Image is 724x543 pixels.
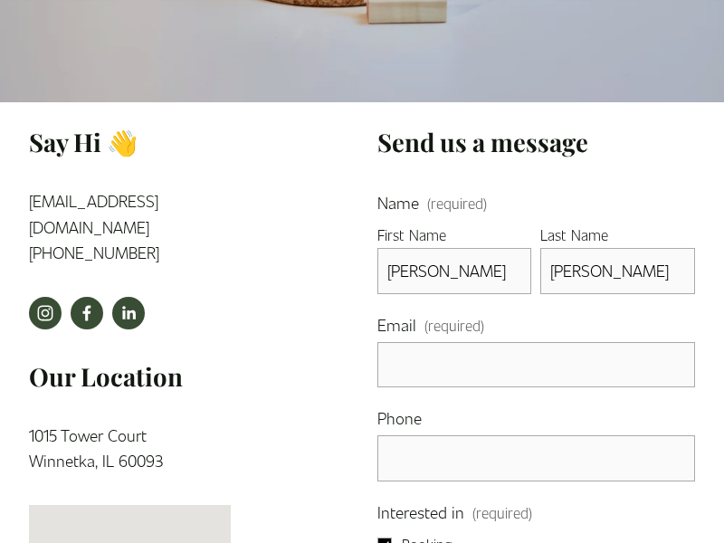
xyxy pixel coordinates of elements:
span: Interested in [377,500,464,526]
div: Last Name [540,224,695,249]
a: instagram-unauth [29,297,62,329]
h3: Send us a message [377,126,695,159]
h3: Our Location [29,360,231,394]
span: Name [377,190,419,216]
span: Phone [377,405,422,432]
a: 1015 Tower CourtWinnetka, IL 60093 [29,424,163,472]
span: (required) [472,501,532,525]
span: Email [377,312,416,338]
a: facebook-unauth [71,297,103,329]
span: (required) [427,196,487,211]
span: (required) [424,314,484,338]
a: [EMAIL_ADDRESS][DOMAIN_NAME] [29,190,158,237]
h3: Say Hi 👋 [29,126,231,159]
div: First Name [377,224,532,249]
a: [PHONE_NUMBER] [29,242,159,262]
a: LinkedIn [112,297,145,329]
